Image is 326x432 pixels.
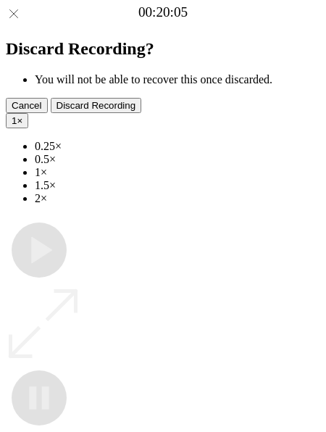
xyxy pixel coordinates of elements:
[6,98,48,113] button: Cancel
[35,140,320,153] li: 0.25×
[35,166,320,179] li: 1×
[35,73,320,86] li: You will not be able to recover this once discarded.
[35,192,320,205] li: 2×
[6,113,28,128] button: 1×
[6,39,320,59] h2: Discard Recording?
[12,115,17,126] span: 1
[35,153,320,166] li: 0.5×
[51,98,142,113] button: Discard Recording
[35,179,320,192] li: 1.5×
[138,4,188,20] a: 00:20:05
